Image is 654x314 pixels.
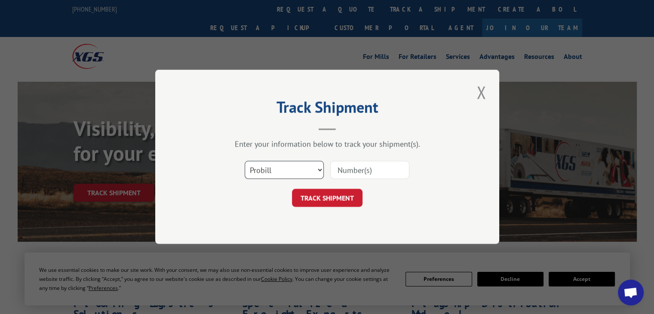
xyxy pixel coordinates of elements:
[292,189,362,207] button: TRACK SHIPMENT
[618,280,644,305] a: Open chat
[198,101,456,117] h2: Track Shipment
[330,161,409,179] input: Number(s)
[474,80,488,104] button: Close modal
[198,139,456,149] div: Enter your information below to track your shipment(s).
